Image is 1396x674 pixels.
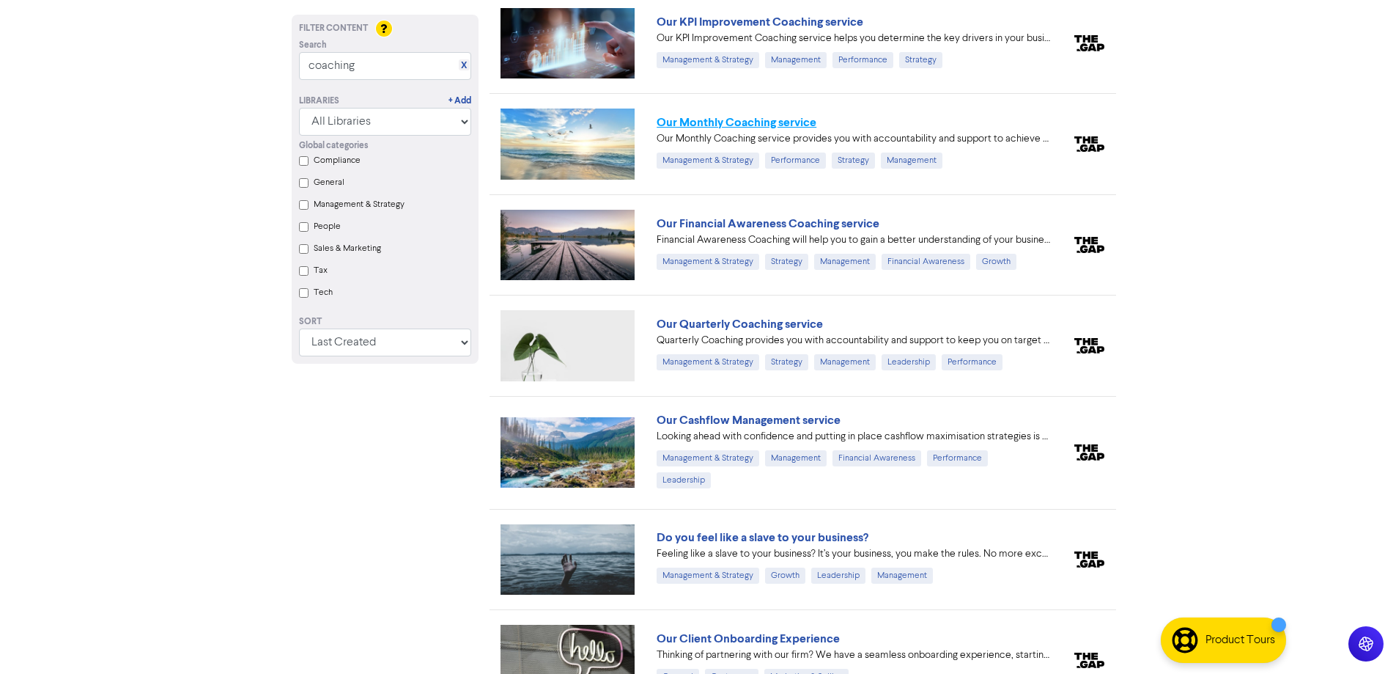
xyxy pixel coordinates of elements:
[314,154,361,167] label: Compliance
[1323,604,1396,674] iframe: Chat Widget
[657,648,1052,663] div: Thinking of partnering with our firm? We have a seamless onboarding experience, starting with a c...
[1074,136,1104,153] img: gap_premium
[927,450,988,466] div: Performance
[314,220,341,233] label: People
[657,15,863,29] a: Our KPI Improvement Coaching service
[314,242,381,255] label: Sales & Marketing
[1074,237,1104,253] img: gap_premium
[299,95,339,108] div: Libraries
[765,52,827,68] div: Management
[814,254,876,270] div: Management
[1074,338,1104,354] img: gap_premium
[832,450,921,466] div: Financial Awareness
[314,176,344,189] label: General
[657,354,759,370] div: Management & Strategy
[657,317,823,331] a: Our Quarterly Coaching service
[1074,35,1104,51] img: gap_premium
[1074,653,1104,669] img: gap_premium
[657,254,759,270] div: Management & Strategy
[657,31,1052,46] div: Our KPI Improvement Coaching service helps you determine the key drivers in your business. We wan...
[871,568,933,584] div: Management
[657,530,868,545] a: Do you feel like a slave to your business?
[881,153,942,169] div: Management
[657,232,1052,248] div: Financial Awareness Coaching will help you to gain a better understanding of your business. We'll...
[657,52,759,68] div: Management & Strategy
[882,354,936,370] div: Leadership
[657,115,816,130] a: Our Monthly Coaching service
[314,286,333,299] label: Tech
[765,254,808,270] div: Strategy
[657,216,879,231] a: Our Financial Awareness Coaching service
[765,354,808,370] div: Strategy
[942,354,1002,370] div: Performance
[314,198,405,211] label: Management & Strategy
[657,450,759,466] div: Management & Strategy
[832,153,875,169] div: Strategy
[299,39,327,52] span: Search
[814,354,876,370] div: Management
[314,264,328,277] label: Tax
[657,631,840,646] a: Our Client Onboarding Experience
[882,254,970,270] div: Financial Awareness
[299,315,471,329] div: Sort
[657,568,759,584] div: Management & Strategy
[448,95,471,108] a: + Add
[899,52,942,68] div: Strategy
[976,254,1016,270] div: Growth
[299,22,471,35] div: Filter Content
[657,546,1052,562] div: Feeling like a slave to your business? It’s your business, you make the rules. No more excuses! W...
[461,60,467,71] a: X
[299,139,471,153] div: Global categories
[657,333,1052,348] div: Quarterly Coaching provides you with accountability and support to keep you on target towards ach...
[1074,444,1104,461] img: gap_premium
[765,450,827,466] div: Management
[657,413,841,428] a: Our Cashflow Management service
[832,52,893,68] div: Performance
[657,131,1052,147] div: Our Monthly Coaching service provides you with accountability and support to achieve your goals. ...
[657,472,711,488] div: Leadership
[765,153,826,169] div: Performance
[811,568,865,584] div: Leadership
[657,153,759,169] div: Management & Strategy
[1074,552,1104,568] img: gap_premium
[765,568,805,584] div: Growth
[657,429,1052,444] div: Looking ahead with confidence and putting in place cashflow maximisation strategies is key to inc...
